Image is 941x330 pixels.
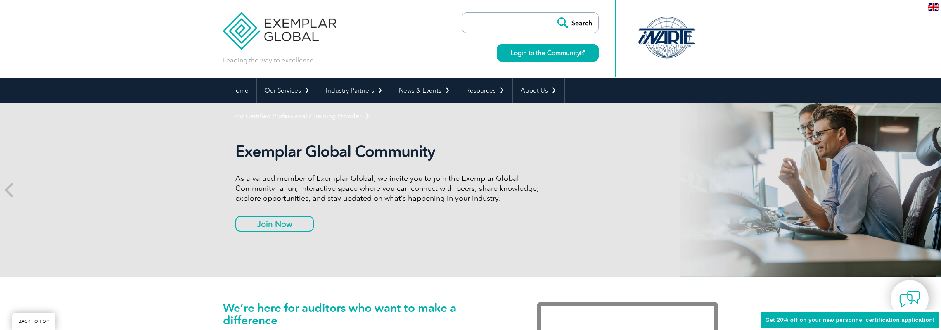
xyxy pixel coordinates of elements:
[235,142,545,161] h2: Exemplar Global Community
[223,56,313,65] p: Leading the way to excellence
[235,173,545,203] p: As a valued member of Exemplar Global, we invite you to join the Exemplar Global Community—a fun,...
[497,44,599,62] a: Login to the Community
[928,3,939,11] img: en
[766,317,935,323] span: Get 20% off on your new personnel certification application!
[513,78,564,103] a: About Us
[235,216,314,232] a: Join Now
[12,313,55,330] a: BACK TO TOP
[223,302,512,326] h1: We’re here for auditors who want to make a difference
[580,50,585,55] img: open_square.png
[223,78,256,103] a: Home
[553,13,598,33] input: Search
[257,78,318,103] a: Our Services
[899,289,920,309] img: contact-chat.png
[318,78,391,103] a: Industry Partners
[458,78,512,103] a: Resources
[391,78,458,103] a: News & Events
[223,103,378,129] a: Find Certified Professional / Training Provider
